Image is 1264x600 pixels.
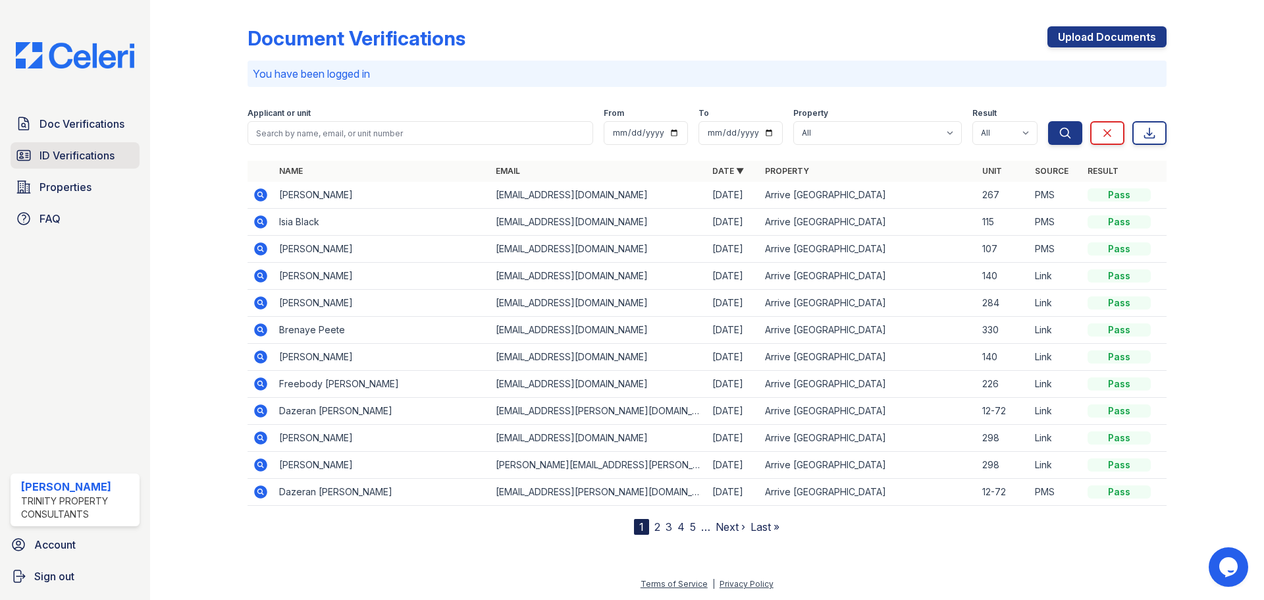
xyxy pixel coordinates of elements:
td: [DATE] [707,209,760,236]
td: 115 [977,209,1030,236]
td: [DATE] [707,371,760,398]
td: 12-72 [977,398,1030,425]
td: Arrive [GEOGRAPHIC_DATA] [760,371,976,398]
div: Pass [1088,485,1151,499]
a: Unit [982,166,1002,176]
a: Sign out [5,563,145,589]
td: [DATE] [707,479,760,506]
span: FAQ [39,211,61,227]
td: [EMAIL_ADDRESS][DOMAIN_NAME] [490,209,707,236]
div: [PERSON_NAME] [21,479,134,495]
a: Next › [716,520,745,533]
td: Arrive [GEOGRAPHIC_DATA] [760,263,976,290]
div: Pass [1088,377,1151,391]
td: Link [1030,290,1082,317]
a: Account [5,532,145,558]
div: Pass [1088,269,1151,283]
td: [EMAIL_ADDRESS][PERSON_NAME][DOMAIN_NAME] [490,479,707,506]
a: Source [1035,166,1068,176]
td: 226 [977,371,1030,398]
td: [EMAIL_ADDRESS][DOMAIN_NAME] [490,317,707,344]
td: Freebody [PERSON_NAME] [274,371,490,398]
td: Arrive [GEOGRAPHIC_DATA] [760,398,976,425]
span: Doc Verifications [39,116,124,132]
img: CE_Logo_Blue-a8612792a0a2168367f1c8372b55b34899dd931a85d93a1a3d3e32e68fde9ad4.png [5,42,145,68]
td: [EMAIL_ADDRESS][DOMAIN_NAME] [490,263,707,290]
td: 267 [977,182,1030,209]
td: Arrive [GEOGRAPHIC_DATA] [760,290,976,317]
td: Dazeran [PERSON_NAME] [274,398,490,425]
td: [EMAIL_ADDRESS][DOMAIN_NAME] [490,182,707,209]
span: Account [34,537,76,553]
td: Arrive [GEOGRAPHIC_DATA] [760,209,976,236]
td: 12-72 [977,479,1030,506]
td: Link [1030,344,1082,371]
td: PMS [1030,236,1082,263]
div: Pass [1088,188,1151,202]
a: Last » [750,520,779,533]
td: Isia Black [274,209,490,236]
td: Link [1030,371,1082,398]
iframe: chat widget [1209,547,1251,587]
td: Dazeran [PERSON_NAME] [274,479,490,506]
td: [DATE] [707,344,760,371]
td: Link [1030,425,1082,452]
a: Email [496,166,520,176]
div: Pass [1088,431,1151,445]
td: [DATE] [707,290,760,317]
td: [EMAIL_ADDRESS][DOMAIN_NAME] [490,290,707,317]
div: Pass [1088,296,1151,310]
a: 4 [677,520,685,533]
td: [EMAIL_ADDRESS][PERSON_NAME][DOMAIN_NAME] [490,398,707,425]
div: Pass [1088,458,1151,472]
label: Applicant or unit [248,108,311,119]
input: Search by name, email, or unit number [248,121,593,145]
td: Arrive [GEOGRAPHIC_DATA] [760,236,976,263]
a: 5 [690,520,696,533]
td: [DATE] [707,263,760,290]
span: Properties [39,179,92,195]
td: Arrive [GEOGRAPHIC_DATA] [760,425,976,452]
td: [DATE] [707,182,760,209]
td: Link [1030,452,1082,479]
td: [PERSON_NAME] [274,344,490,371]
label: From [604,108,624,119]
a: Terms of Service [641,579,708,589]
td: PMS [1030,182,1082,209]
td: Link [1030,317,1082,344]
div: Pass [1088,350,1151,364]
div: Pass [1088,323,1151,337]
td: Link [1030,263,1082,290]
td: 298 [977,425,1030,452]
td: [PERSON_NAME] [274,236,490,263]
td: [DATE] [707,425,760,452]
a: FAQ [11,205,140,232]
p: You have been logged in [253,66,1161,82]
td: [PERSON_NAME][EMAIL_ADDRESS][PERSON_NAME][DOMAIN_NAME] [490,452,707,479]
td: [EMAIL_ADDRESS][DOMAIN_NAME] [490,344,707,371]
td: Arrive [GEOGRAPHIC_DATA] [760,452,976,479]
a: Upload Documents [1047,26,1167,47]
span: ID Verifications [39,148,115,163]
td: [DATE] [707,398,760,425]
td: 140 [977,263,1030,290]
td: [PERSON_NAME] [274,263,490,290]
td: 284 [977,290,1030,317]
a: 3 [666,520,672,533]
span: Sign out [34,568,74,584]
a: ID Verifications [11,142,140,169]
a: Doc Verifications [11,111,140,137]
div: Pass [1088,242,1151,256]
a: Result [1088,166,1119,176]
label: To [698,108,709,119]
label: Result [972,108,997,119]
td: PMS [1030,479,1082,506]
td: [PERSON_NAME] [274,290,490,317]
div: Pass [1088,404,1151,418]
div: Pass [1088,215,1151,229]
td: 140 [977,344,1030,371]
a: 2 [654,520,660,533]
a: Property [765,166,809,176]
td: Arrive [GEOGRAPHIC_DATA] [760,479,976,506]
